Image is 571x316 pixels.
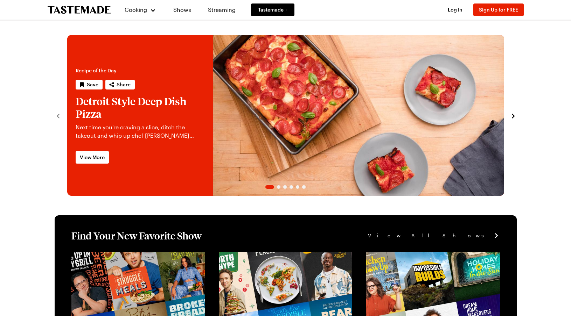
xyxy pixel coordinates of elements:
button: navigate to next item [510,111,517,120]
span: Share [117,81,131,88]
a: View full content for [object Object] [219,252,314,259]
button: navigate to previous item [55,111,62,120]
span: Go to slide 1 [265,185,274,189]
span: Go to slide 2 [277,185,280,189]
div: 1 / 6 [67,35,504,196]
span: Go to slide 6 [302,185,306,189]
span: Tastemade + [258,6,287,13]
span: Save [87,81,98,88]
button: Cooking [125,1,156,18]
span: Cooking [125,6,147,13]
button: Log In [441,6,469,13]
a: View All Shows [368,232,500,239]
span: Sign Up for FREE [479,7,518,13]
span: Go to slide 3 [283,185,287,189]
span: View All Shows [368,232,492,239]
button: Save recipe [76,80,103,89]
a: Tastemade + [251,3,294,16]
a: View full content for [object Object] [366,252,462,259]
span: Go to slide 5 [296,185,299,189]
h1: Find Your New Favorite Show [71,229,202,242]
button: Sign Up for FREE [473,3,524,16]
span: Log In [448,7,462,13]
a: View full content for [object Object] [71,252,167,259]
button: Share [105,80,135,89]
span: View More [80,154,105,161]
a: View More [76,151,109,164]
span: Go to slide 4 [290,185,293,189]
a: To Tastemade Home Page [48,6,111,14]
